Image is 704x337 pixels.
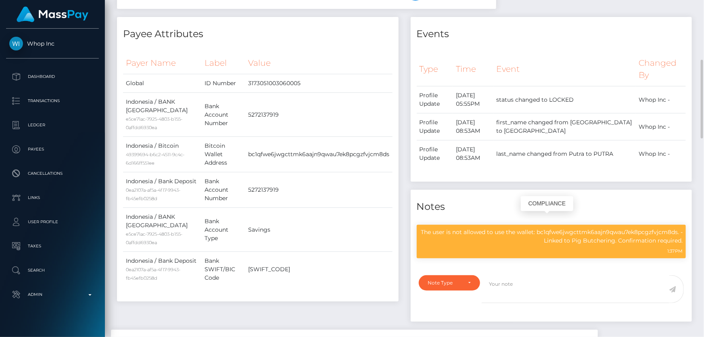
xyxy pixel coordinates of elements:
[417,27,686,41] h4: Events
[6,236,99,256] a: Taxes
[123,27,393,41] h4: Payee Attributes
[417,113,453,140] td: Profile Update
[126,152,184,166] small: 49399694-b6c2-4511-9c4c-6d166ff551ee
[202,252,246,287] td: Bank SWIFT/BIC Code
[9,71,96,83] p: Dashboard
[9,119,96,131] p: Ledger
[453,52,493,86] th: Time
[636,113,686,140] td: Whop Inc -
[6,260,99,280] a: Search
[245,208,392,252] td: Savings
[636,140,686,167] td: Whop Inc -
[17,6,88,22] img: MassPay Logo
[6,40,99,47] span: Whop Inc
[245,172,392,208] td: 5272137919
[245,93,392,137] td: 5272137919
[6,91,99,111] a: Transactions
[9,143,96,155] p: Payees
[494,140,636,167] td: last_name changed from Putra to PUTRA
[245,74,392,93] td: 3173051003060005
[126,187,180,201] small: 0ea2107a-af5a-4f17-9943-fb45efb0258d
[9,192,96,204] p: Links
[453,113,493,140] td: [DATE] 08:53AM
[6,163,99,184] a: Cancellations
[453,140,493,167] td: [DATE] 08:53AM
[521,196,573,211] div: COMPLIANCE
[420,228,683,245] p: The user is not allowed to use the wallet: bc1qfwe6jwgcttmk6aajn9qwau7ek8pcgzfvjcm8ds. - Linked t...
[494,113,636,140] td: first_name changed from [GEOGRAPHIC_DATA] to [GEOGRAPHIC_DATA]
[636,52,686,86] th: Changed By
[123,252,202,287] td: Indonesia / Bank Deposit
[417,140,453,167] td: Profile Update
[6,115,99,135] a: Ledger
[453,86,493,113] td: [DATE] 05:55PM
[126,231,182,245] small: e5ce71ac-7925-4803-b155-0affdd6930ea
[417,86,453,113] td: Profile Update
[245,52,392,74] th: Value
[9,95,96,107] p: Transactions
[6,212,99,232] a: User Profile
[123,137,202,172] td: Indonesia / Bitcoin
[494,86,636,113] td: status changed to LOCKED
[667,248,683,254] small: 1:37PM
[9,264,96,276] p: Search
[202,93,246,137] td: Bank Account Number
[123,52,202,74] th: Payer Name
[202,74,246,93] td: ID Number
[126,267,180,281] small: 0ea2107a-af5a-4f17-9943-fb45efb0258d
[428,280,462,286] div: Note Type
[6,67,99,87] a: Dashboard
[636,86,686,113] td: Whop Inc -
[123,74,202,93] td: Global
[9,216,96,228] p: User Profile
[202,52,246,74] th: Label
[6,188,99,208] a: Links
[9,37,23,50] img: Whop Inc
[6,139,99,159] a: Payees
[6,285,99,305] a: Admin
[245,137,392,172] td: bc1qfwe6jwgcttmk6aajn9qwau7ek8pcgzfvjcm8ds
[202,172,246,208] td: Bank Account Number
[417,200,686,214] h4: Notes
[417,52,453,86] th: Type
[123,208,202,252] td: Indonesia / BANK [GEOGRAPHIC_DATA]
[126,116,182,130] small: e5ce71ac-7925-4803-b155-0affdd6930ea
[9,240,96,252] p: Taxes
[9,289,96,301] p: Admin
[245,252,392,287] td: [SWIFT_CODE]
[9,167,96,180] p: Cancellations
[202,137,246,172] td: Bitcoin Wallet Address
[123,172,202,208] td: Indonesia / Bank Deposit
[419,275,480,291] button: Note Type
[202,208,246,252] td: Bank Account Type
[494,52,636,86] th: Event
[123,93,202,137] td: Indonesia / BANK [GEOGRAPHIC_DATA]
